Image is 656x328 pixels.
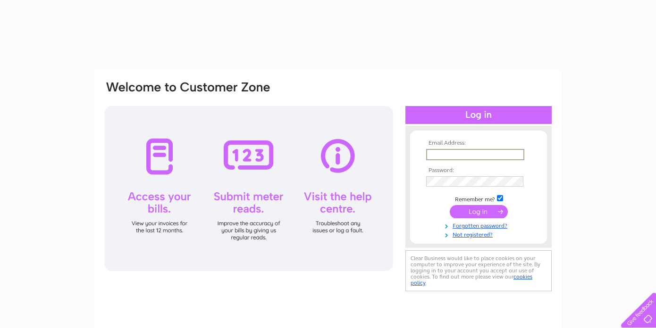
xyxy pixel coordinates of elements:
[450,205,508,218] input: Submit
[405,250,552,291] div: Clear Business would like to place cookies on your computer to improve your experience of the sit...
[411,273,532,286] a: cookies policy
[424,140,533,147] th: Email Address:
[424,194,533,203] td: Remember me?
[426,221,533,230] a: Forgotten password?
[426,230,533,238] a: Not registered?
[424,167,533,174] th: Password:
